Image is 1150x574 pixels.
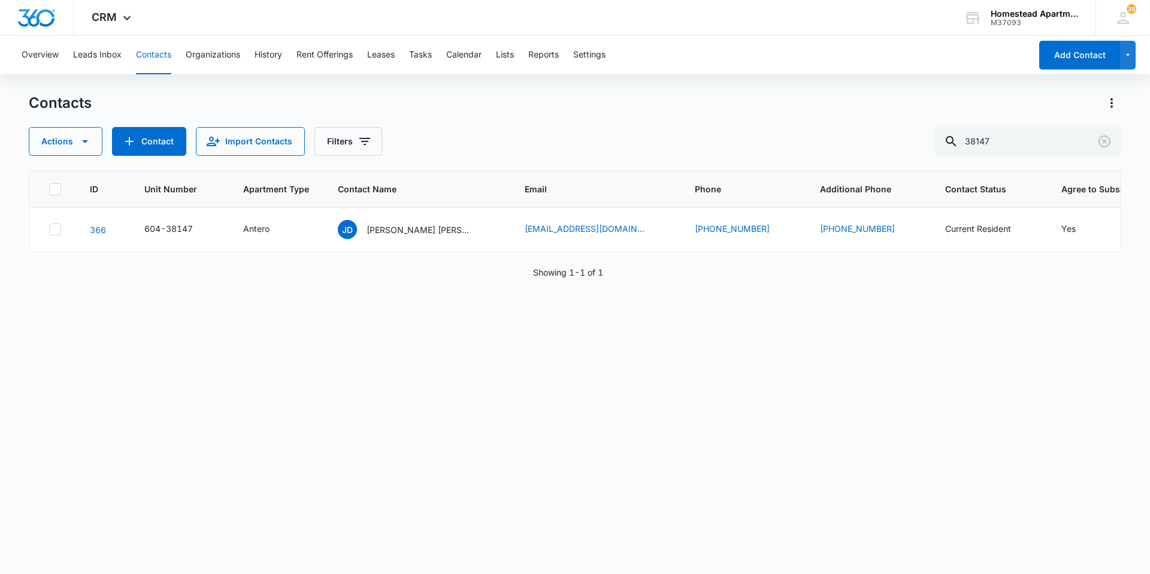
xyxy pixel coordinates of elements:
[1095,132,1114,151] button: Clear
[525,222,644,235] a: [EMAIL_ADDRESS][DOMAIN_NAME]
[1127,4,1136,14] span: 38
[22,36,59,74] button: Overview
[528,36,559,74] button: Reports
[243,183,309,195] span: Apartment Type
[367,223,474,236] p: [PERSON_NAME] [PERSON_NAME]
[945,222,1011,235] div: Current Resident
[338,183,479,195] span: Contact Name
[186,36,240,74] button: Organizations
[136,36,171,74] button: Contacts
[196,127,305,156] button: Import Contacts
[1127,4,1136,14] div: notifications count
[90,225,106,235] a: Navigate to contact details page for Jordan Degenhart Deanna Patterson
[29,94,92,112] h1: Contacts
[820,222,916,237] div: Additional Phone - (970) 301-7273 - Select to Edit Field
[695,183,774,195] span: Phone
[409,36,432,74] button: Tasks
[243,222,270,235] div: Antero
[525,222,666,237] div: Email - jmdegenhart42@gmail.com - Select to Edit Field
[945,183,1015,195] span: Contact Status
[29,127,102,156] button: Actions
[695,222,791,237] div: Phone - (303) 945-0411 - Select to Edit Field
[934,127,1121,156] input: Search Contacts
[144,222,214,237] div: Unit Number - 604-38147 - Select to Edit Field
[1102,93,1121,113] button: Actions
[446,36,482,74] button: Calendar
[1061,222,1076,235] div: Yes
[338,220,357,239] span: JD
[991,9,1078,19] div: account name
[820,183,916,195] span: Additional Phone
[112,127,186,156] button: Add Contact
[92,11,117,23] span: CRM
[296,36,353,74] button: Rent Offerings
[1061,183,1141,195] span: Agree to Subscribe
[255,36,282,74] button: History
[243,222,291,237] div: Apartment Type - Antero - Select to Edit Field
[367,36,395,74] button: Leases
[1061,222,1097,237] div: Agree to Subscribe - Yes - Select to Edit Field
[73,36,122,74] button: Leads Inbox
[820,222,895,235] a: [PHONE_NUMBER]
[314,127,382,156] button: Filters
[695,222,770,235] a: [PHONE_NUMBER]
[144,183,214,195] span: Unit Number
[533,266,603,279] p: Showing 1-1 of 1
[991,19,1078,27] div: account id
[573,36,606,74] button: Settings
[945,222,1033,237] div: Contact Status - Current Resident - Select to Edit Field
[525,183,649,195] span: Email
[1039,41,1120,70] button: Add Contact
[338,220,496,239] div: Contact Name - Jordan Degenhart Deanna Patterson - Select to Edit Field
[90,183,98,195] span: ID
[144,222,193,235] div: 604-38147
[496,36,514,74] button: Lists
